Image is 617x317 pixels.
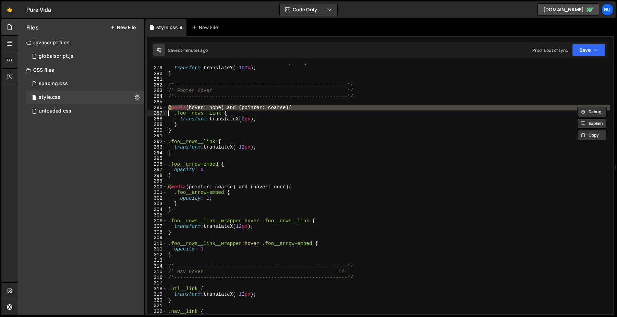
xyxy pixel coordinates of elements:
div: 16149/43400.css [26,77,144,91]
div: 287 [147,110,167,116]
div: style.css [39,94,60,101]
div: 283 [147,88,167,94]
div: 311 [147,246,167,252]
a: Bu [601,3,614,16]
div: 320 [147,297,167,303]
div: unloaded.css [39,108,71,114]
div: 309 [147,235,167,241]
div: 280 [147,71,167,77]
h2: Files [26,24,39,31]
div: 292 [147,139,167,145]
div: spacing.css [39,81,68,87]
div: 299 [147,178,167,184]
div: 310 [147,241,167,247]
div: 300 [147,184,167,190]
div: 313 [147,258,167,263]
div: 279 [147,65,167,71]
div: 307 [147,224,167,230]
div: 308 [147,230,167,235]
div: 306 [147,218,167,224]
div: 319 [147,292,167,297]
button: Code Only [280,3,337,16]
div: 321 [147,303,167,309]
div: 318 [147,286,167,292]
div: New File [192,24,221,31]
div: CSS files [18,63,144,77]
div: 314 [147,263,167,269]
div: 312 [147,252,167,258]
div: 286 [147,105,167,111]
div: 298 [147,173,167,179]
div: Javascript files [18,36,144,49]
div: 297 [147,167,167,173]
div: 294 [147,150,167,156]
div: 304 [147,207,167,213]
div: 315 [147,269,167,275]
div: globalscript.js [39,53,73,59]
div: 16149/43399.css [26,104,144,118]
div: 289 [147,122,167,128]
div: 293 [147,144,167,150]
a: [DOMAIN_NAME] [537,3,599,16]
div: 316 [147,275,167,281]
div: 285 [147,99,167,105]
div: 16149/43397.js [26,49,144,63]
div: Pura Vida [26,5,51,14]
div: 303 [147,201,167,207]
div: 3 minutes ago [180,47,208,53]
div: Saved [168,47,208,53]
div: 317 [147,280,167,286]
div: style.css [156,24,178,31]
button: New File [110,25,136,30]
div: 281 [147,77,167,82]
div: 284 [147,94,167,99]
div: 16149/43398.css [26,91,144,104]
button: Save [572,44,605,56]
div: Prod is out of sync [532,47,568,53]
div: 296 [147,162,167,167]
div: 322 [147,309,167,315]
div: 288 [147,116,167,122]
div: 295 [147,156,167,162]
div: 290 [147,128,167,133]
button: Copy [577,130,607,140]
div: 305 [147,212,167,218]
div: 291 [147,133,167,139]
button: Debug [577,107,607,117]
button: Explain [577,118,607,129]
div: 301 [147,190,167,196]
div: 302 [147,196,167,201]
div: 282 [147,82,167,88]
a: 🤙 [1,1,18,18]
